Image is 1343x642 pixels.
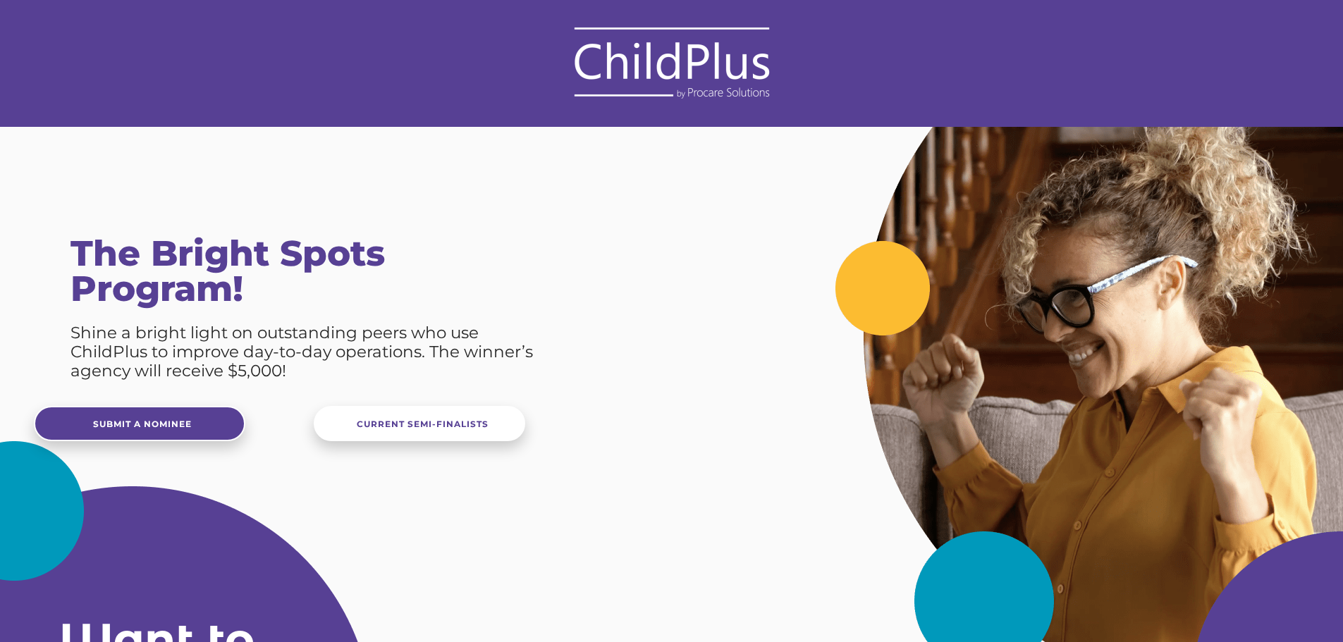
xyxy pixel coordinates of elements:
[93,419,192,429] span: Submit a Nominee
[70,323,533,381] span: Shine a bright light on outstanding peers who use ChildPlus to improve day-to-day operations. The...
[70,232,385,310] span: The Bright Spots Program!
[34,406,245,441] a: Submit a Nominee
[314,406,525,441] a: Current Semi-Finalists
[357,419,489,429] span: Current Semi-Finalists
[566,25,778,102] img: ChildPlus_Logo-ByPC-White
